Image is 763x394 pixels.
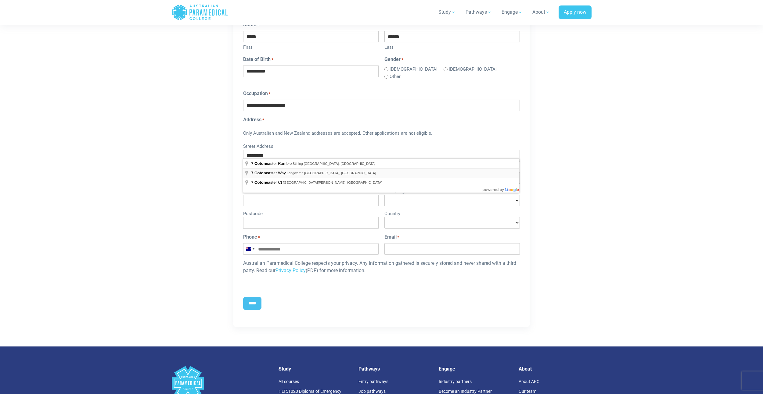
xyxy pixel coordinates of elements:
[251,180,253,185] span: 7
[243,56,273,63] label: Date of Birth
[279,379,299,384] a: All courses
[243,90,271,97] label: Occupation
[254,180,270,185] span: Cotonea
[519,366,592,372] h5: About
[462,4,495,21] a: Pathways
[519,379,539,384] a: About APC
[251,161,293,166] span: ster Ramble
[439,366,512,372] h5: Engage
[243,126,520,142] div: Only Australian and New Zealand addresses are accepted. Other applications are not eligible.
[358,379,388,384] a: Entry pathways
[254,161,270,166] span: Cotonea
[384,233,399,241] label: Email
[439,389,492,394] a: Become an Industry Partner
[172,2,228,22] a: Australian Paramedical College
[243,260,520,274] p: Australian Paramedical College respects your privacy. Any information gathered is securely stored...
[243,141,520,150] label: Street Address
[390,73,401,80] label: Other
[275,268,306,273] a: Privacy Policy
[529,4,554,21] a: About
[287,171,376,175] span: Langwarrin [GEOGRAPHIC_DATA], [GEOGRAPHIC_DATA]
[384,56,520,63] legend: Gender
[283,181,382,184] span: [GEOGRAPHIC_DATA][PERSON_NAME], [GEOGRAPHIC_DATA]
[559,5,592,20] a: Apply now
[251,171,287,175] span: ster Way
[358,389,386,394] a: Job pathways
[251,171,253,175] span: 7
[243,42,379,51] label: First
[384,209,520,217] label: Country
[449,66,497,73] label: [DEMOGRAPHIC_DATA]
[384,42,520,51] label: Last
[293,162,376,165] span: Stirling [GEOGRAPHIC_DATA], [GEOGRAPHIC_DATA]
[243,116,520,123] legend: Address
[435,4,459,21] a: Study
[498,4,526,21] a: Engage
[254,171,270,175] span: Cotonea
[358,366,431,372] h5: Pathways
[251,161,253,166] span: 7
[439,379,472,384] a: Industry partners
[390,66,437,73] label: [DEMOGRAPHIC_DATA]
[243,209,379,217] label: Postcode
[243,21,520,28] legend: Name
[251,180,283,185] span: ster Ct
[243,233,260,241] label: Phone
[519,389,536,394] a: Our team
[279,366,351,372] h5: Study
[243,243,256,254] button: Selected country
